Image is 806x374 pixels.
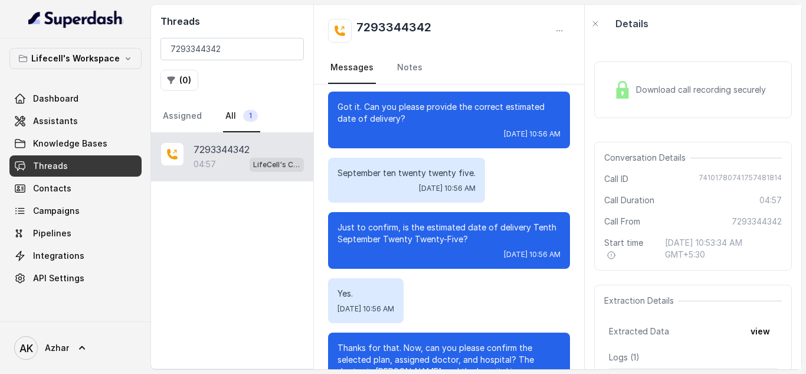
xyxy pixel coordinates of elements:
[19,342,33,355] text: AK
[9,133,142,154] a: Knowledge Bases
[419,184,476,193] span: [DATE] 10:56 AM
[338,304,394,314] span: [DATE] 10:56 AM
[33,227,71,239] span: Pipelines
[28,9,123,28] img: light.svg
[9,178,142,199] a: Contacts
[243,110,258,122] span: 1
[33,183,71,194] span: Contacts
[9,268,142,289] a: API Settings
[194,158,216,170] p: 04:57
[609,352,777,363] p: Logs ( 1 )
[504,250,561,259] span: [DATE] 10:56 AM
[9,88,142,109] a: Dashboard
[699,173,782,185] span: 74101780741757481814
[33,138,107,149] span: Knowledge Bases
[160,14,304,28] h2: Threads
[604,152,690,164] span: Conversation Details
[732,216,782,227] span: 7293344342
[223,100,260,132] a: All1
[614,81,631,99] img: Lock Icon
[33,115,78,127] span: Assistants
[395,52,425,84] a: Notes
[604,194,654,206] span: Call Duration
[160,38,304,60] input: Search by Call ID or Phone Number
[356,19,431,43] h2: 7293344342
[615,17,648,31] p: Details
[9,245,142,266] a: Integrations
[338,222,561,245] p: Just to confirm, is the estimated date of delivery Tenth September Twenty Twenty-Five?
[160,100,204,132] a: Assigned
[338,288,394,300] p: Yes.
[604,237,656,261] span: Start time
[33,93,78,105] span: Dashboard
[9,155,142,177] a: Threads
[743,321,777,342] button: view
[253,159,300,171] p: LifeCell's Call Assistant
[604,216,640,227] span: Call From
[604,173,628,185] span: Call ID
[33,205,80,217] span: Campaigns
[9,200,142,222] a: Campaigns
[665,237,782,261] span: [DATE] 10:53:34 AM GMT+5:30
[636,84,771,96] span: Download call recording securely
[160,100,304,132] nav: Tabs
[9,110,142,132] a: Assistants
[33,250,84,262] span: Integrations
[338,167,476,179] p: September ten twenty twenty five.
[9,331,142,365] a: Azhar
[609,326,669,337] span: Extracted Data
[604,295,679,307] span: Extraction Details
[194,142,250,157] p: 7293344342
[328,52,376,84] a: Messages
[160,70,198,91] button: (0)
[45,342,69,354] span: Azhar
[33,272,84,284] span: API Settings
[9,48,142,69] button: Lifecell's Workspace
[9,223,142,244] a: Pipelines
[33,160,68,172] span: Threads
[338,101,561,125] p: Got it. Can you please provide the correct estimated date of delivery?
[504,129,561,139] span: [DATE] 10:56 AM
[328,52,570,84] nav: Tabs
[31,51,120,66] p: Lifecell's Workspace
[759,194,782,206] span: 04:57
